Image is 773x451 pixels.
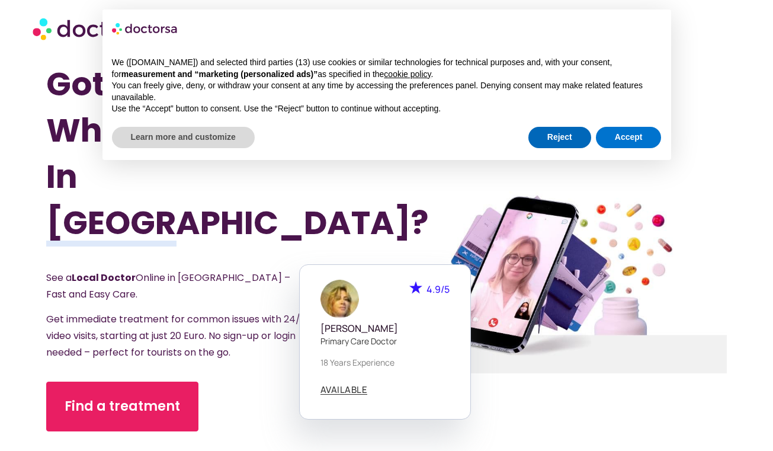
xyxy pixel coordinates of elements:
[384,69,431,79] a: cookie policy
[112,19,178,38] img: logo
[46,271,290,301] span: See a Online in [GEOGRAPHIC_DATA] – Fast and Easy Care.
[320,356,450,369] p: 18 years experience
[46,312,306,359] span: Get immediate treatment for common issues with 24/7 video visits, starting at just 20 Euro. No si...
[528,127,591,148] button: Reject
[112,103,662,115] p: Use the “Accept” button to consent. Use the “Reject” button to continue without accepting.
[320,335,450,347] p: Primary care doctor
[65,397,180,416] span: Find a treatment
[320,323,450,334] h5: [PERSON_NAME]
[596,127,662,148] button: Accept
[426,283,450,296] span: 4.9/5
[72,271,136,284] strong: Local Doctor
[46,382,198,431] a: Find a treatment
[112,127,255,148] button: Learn more and customize
[112,57,662,80] p: We ([DOMAIN_NAME]) and selected third parties (13) use cookies or similar technologies for techni...
[121,69,317,79] strong: measurement and “marketing (personalized ads)”
[46,61,335,246] h1: Got Sick While Traveling In [GEOGRAPHIC_DATA]?
[320,385,368,395] a: AVAILABLE
[112,80,662,103] p: You can freely give, deny, or withdraw your consent at any time by accessing the preferences pane...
